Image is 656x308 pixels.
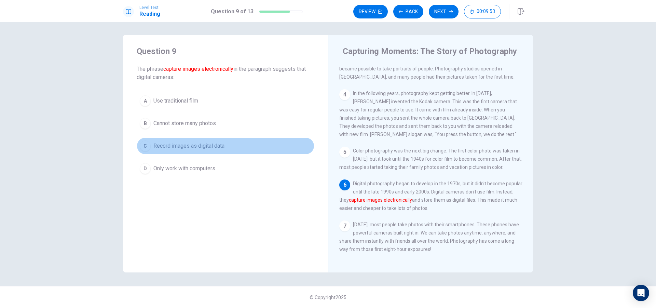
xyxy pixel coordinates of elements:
div: D [140,163,151,174]
div: A [140,95,151,106]
div: 7 [339,220,350,231]
button: Review [353,5,388,18]
span: Digital photography began to develop in the 1970s, but it didn't become popular until the late 19... [339,181,522,211]
div: Open Intercom Messenger [633,285,649,301]
h1: Reading [139,10,160,18]
span: 00:09:53 [477,9,495,14]
button: Next [429,5,459,18]
span: In the following years, photography kept getting better. In [DATE], [PERSON_NAME] invented the Ko... [339,91,517,137]
div: B [140,118,151,129]
span: © Copyright 2025 [310,295,346,300]
font: capture images electronically [163,66,233,72]
button: BCannot store many photos [137,115,314,132]
span: [DATE], most people take photos with their smartphones. These phones have powerful cameras built ... [339,222,519,252]
font: capture images electronically [349,197,412,203]
span: Level Test [139,5,160,10]
button: CRecord images as digital data [137,137,314,155]
div: 4 [339,89,350,100]
button: DOnly work with computers [137,160,314,177]
h4: Capturing Moments: The Story of Photography [343,46,517,57]
span: Only work with computers [153,164,215,173]
div: 6 [339,179,350,190]
span: Color photography was the next big change. The first color photo was taken in [DATE], but it took... [339,148,522,170]
div: 5 [339,147,350,158]
span: Record images as digital data [153,142,224,150]
div: C [140,140,151,151]
span: Cannot store many photos [153,119,216,128]
h1: Question 9 of 13 [211,8,254,16]
button: AUse traditional film [137,92,314,109]
button: 00:09:53 [464,5,501,18]
button: Back [393,5,423,18]
span: Use traditional film [153,97,198,105]
h4: Question 9 [137,46,314,57]
span: The phrase in the paragraph suggests that digital cameras: [137,65,314,81]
